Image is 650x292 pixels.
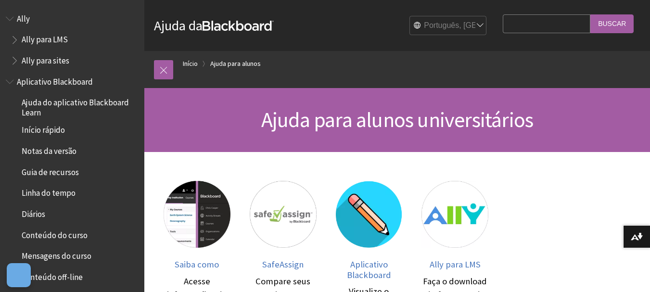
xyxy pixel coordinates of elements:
[22,164,79,177] span: Guia de recursos
[421,181,488,248] img: Ally para LMS
[183,58,198,70] a: Início
[22,206,45,219] span: Diários
[22,32,68,45] span: Ally para LMS
[164,181,230,248] img: Saiba como
[17,11,30,24] span: Ally
[210,58,261,70] a: Ajuda para alunos
[261,106,533,133] span: Ajuda para alunos universitários
[175,259,219,270] span: Saiba como
[7,263,31,287] button: Abrir preferências
[22,143,76,156] span: Notas da versão
[22,185,76,198] span: Linha do tempo
[22,227,88,240] span: Conteúdo do curso
[22,269,83,282] span: Conteúdo off-line
[262,259,304,270] span: SafeAssign
[22,248,91,261] span: Mensagens do curso
[590,14,634,33] input: Buscar
[430,259,481,270] span: Ally para LMS
[203,21,274,31] strong: Blackboard
[336,181,403,248] img: Aplicativo Blackboard
[22,52,69,65] span: Ally para sites
[22,95,138,117] span: Ajuda do aplicativo Blackboard Learn
[347,259,391,280] span: Aplicativo Blackboard
[410,16,487,36] select: Site Language Selector
[22,122,65,135] span: Início rápido
[6,11,139,69] nav: Book outline for Anthology Ally Help
[17,74,93,87] span: Aplicativo Blackboard
[154,17,274,34] a: Ajuda daBlackboard
[250,181,317,248] img: SafeAssign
